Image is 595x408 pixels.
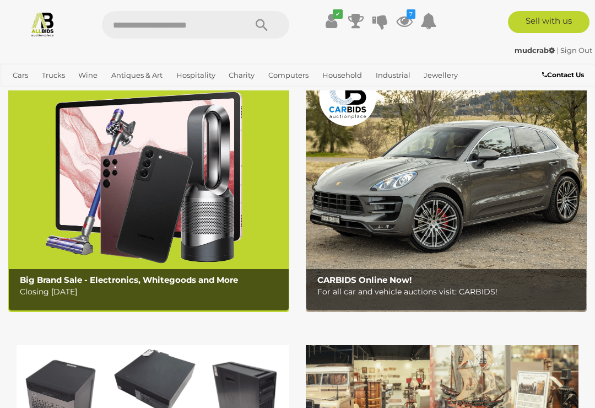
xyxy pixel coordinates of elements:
[318,66,366,84] a: Household
[306,66,587,312] a: CARBIDS Online Now! CARBIDS Online Now! For all car and vehicle auctions visit: CARBIDS!
[515,46,555,55] strong: mudcrab
[317,285,581,299] p: For all car and vehicle auctions visit: CARBIDS!
[107,66,167,84] a: Antiques & Art
[8,84,38,103] a: Office
[542,69,587,81] a: Contact Us
[79,84,166,103] a: [GEOGRAPHIC_DATA]
[323,11,340,31] a: ✔
[560,46,592,55] a: Sign Out
[74,66,102,84] a: Wine
[234,11,289,39] button: Search
[172,66,220,84] a: Hospitality
[43,84,74,103] a: Sports
[20,275,238,285] b: Big Brand Sale - Electronics, Whitegoods and More
[224,66,259,84] a: Charity
[264,66,313,84] a: Computers
[20,285,283,299] p: Closing [DATE]
[317,275,412,285] b: CARBIDS Online Now!
[542,71,584,79] b: Contact Us
[8,66,289,312] img: Big Brand Sale - Electronics, Whitegoods and More
[37,66,69,84] a: Trucks
[407,9,415,19] i: 7
[306,66,587,312] img: CARBIDS Online Now!
[419,66,462,84] a: Jewellery
[396,11,413,31] a: 7
[8,66,33,84] a: Cars
[508,11,590,33] a: Sell with us
[30,11,56,37] img: Allbids.com.au
[556,46,559,55] span: |
[515,46,556,55] a: mudcrab
[8,66,289,312] a: Big Brand Sale - Electronics, Whitegoods and More Big Brand Sale - Electronics, Whitegoods and Mo...
[371,66,415,84] a: Industrial
[333,9,343,19] i: ✔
